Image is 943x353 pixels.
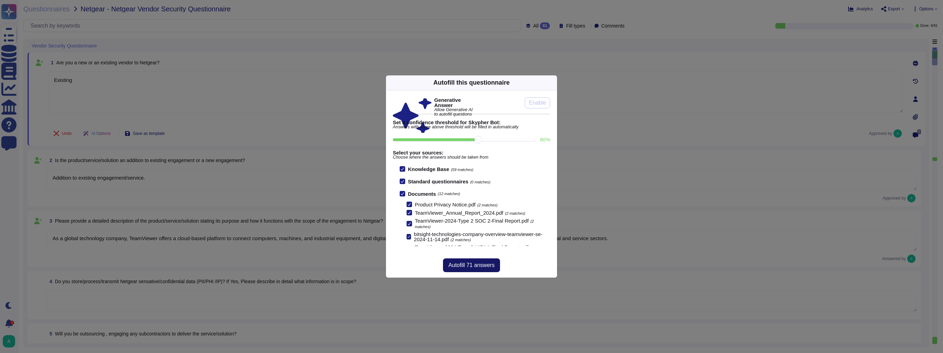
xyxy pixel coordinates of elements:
span: (12 matches) [438,192,460,196]
div: Autofill this questionnaire [433,78,510,87]
b: Select your sources: [393,150,550,155]
b: Generative Answer [434,97,473,108]
span: (2 matches) [415,219,534,228]
span: Product Privacy Notice.pdf [415,202,476,207]
span: Allow Generative AI to autofill questions [434,108,473,117]
button: Enable [525,97,550,108]
span: (59 matches) [451,168,473,172]
b: Standard questionnaires [408,179,468,184]
span: bitsight-technologies-company-overview-teamviewer-se-2024-11-14.pdf [414,231,542,242]
span: Autofill 71 answers [448,263,495,268]
label: 80 % [540,137,550,142]
span: Answers with score above threshold will be filled in automatically [393,125,550,129]
span: (2 matches) [451,238,471,242]
button: Autofill 71 answers [443,258,500,272]
span: Enable [529,100,546,106]
span: (2 matches) [505,211,525,215]
span: (2 matches) [477,203,498,207]
span: TeamViewer-2024-Type 2 SOC 2-Final Report.pdf [415,218,529,224]
span: TeamViewer-2024-Type 2 HIPAA-Final Report.pdf [415,244,528,250]
b: Knowledge Base [408,166,449,172]
b: Documents [408,191,436,196]
b: Set a confidence threshold for Skypher Bot: [393,120,550,125]
span: (0 matches) [470,180,490,184]
span: Choose where the answers should be taken from [393,155,550,160]
span: TeamViewer_Annual_Report_2024.pdf [415,210,503,216]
